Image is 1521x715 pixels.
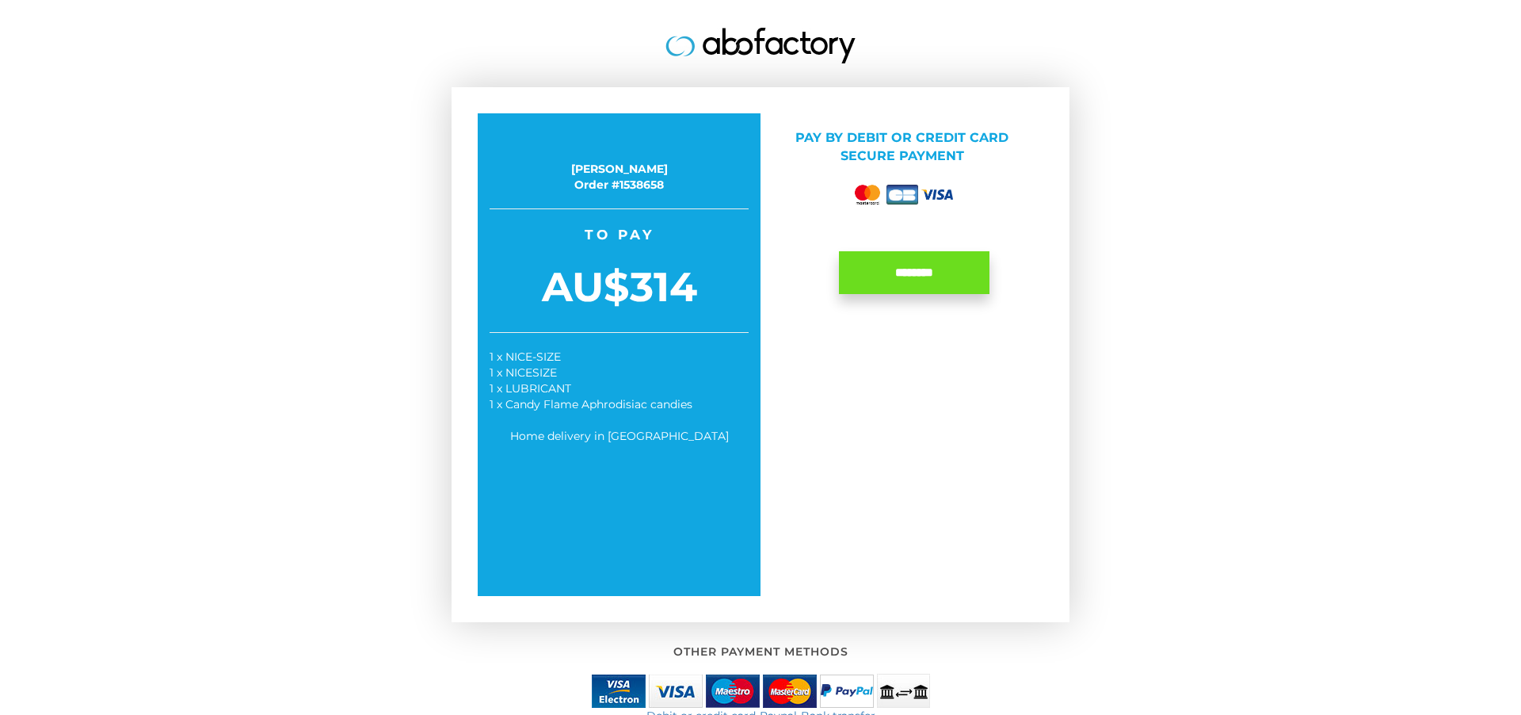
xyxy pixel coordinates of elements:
img: cb.png [886,185,918,205]
img: mastercard.png [852,182,883,208]
div: Home delivery in [GEOGRAPHIC_DATA] [490,428,749,444]
h2: Other payment methods [309,646,1212,658]
div: 1 x NICE-SIZE 1 x NICESIZE 1 x LUBRICANT 1 x Candy Flame Aphrodisiac candies [490,349,749,412]
img: paypal-small.png [820,675,874,708]
span: AU$314 [490,258,749,316]
img: visa.png [921,189,953,200]
span: Secure payment [841,148,964,163]
img: bank_transfer-small.png [877,674,930,708]
div: Order #1538658 [490,177,749,193]
div: [PERSON_NAME] [490,161,749,177]
span: To pay [490,225,749,244]
img: visa-electron.jpg [592,675,646,708]
img: mastercard.jpg [763,675,817,708]
img: visa.jpg [649,675,703,708]
img: logo.jpg [665,28,856,63]
p: Pay by Debit or credit card [772,129,1031,166]
img: maestro.jpg [706,675,760,708]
